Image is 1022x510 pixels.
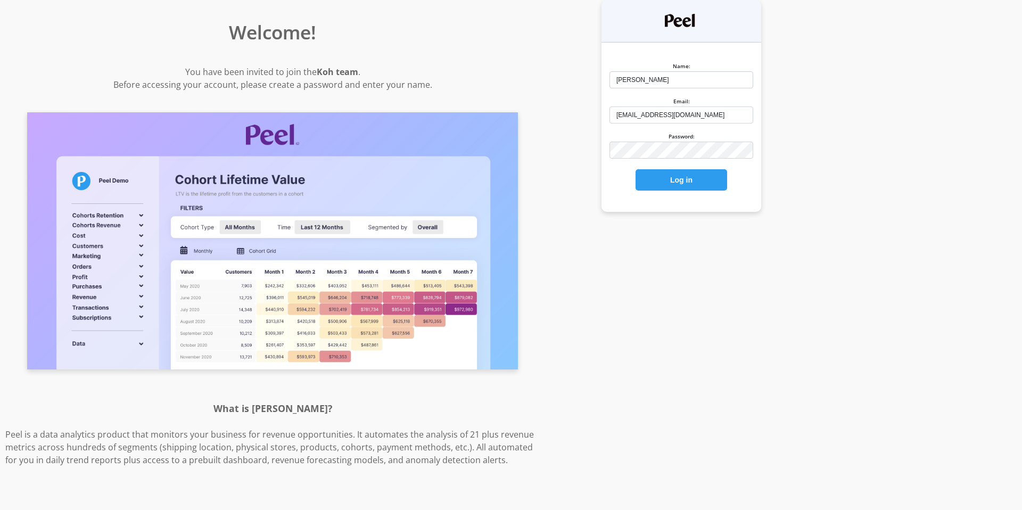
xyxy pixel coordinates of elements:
[609,71,753,88] input: Michael Bluth
[5,428,540,466] p: Peel is a data analytics product that monitors your business for revenue opportunities. It automa...
[673,97,690,105] label: Email:
[673,62,690,70] label: Name:
[636,169,727,191] button: Log in
[5,65,540,91] p: You have been invited to join the . Before accessing your account, please create a password and e...
[317,66,358,78] strong: Koh team
[665,14,698,27] img: Peel
[27,112,518,370] img: Screenshot of Peel
[669,133,695,140] label: Password:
